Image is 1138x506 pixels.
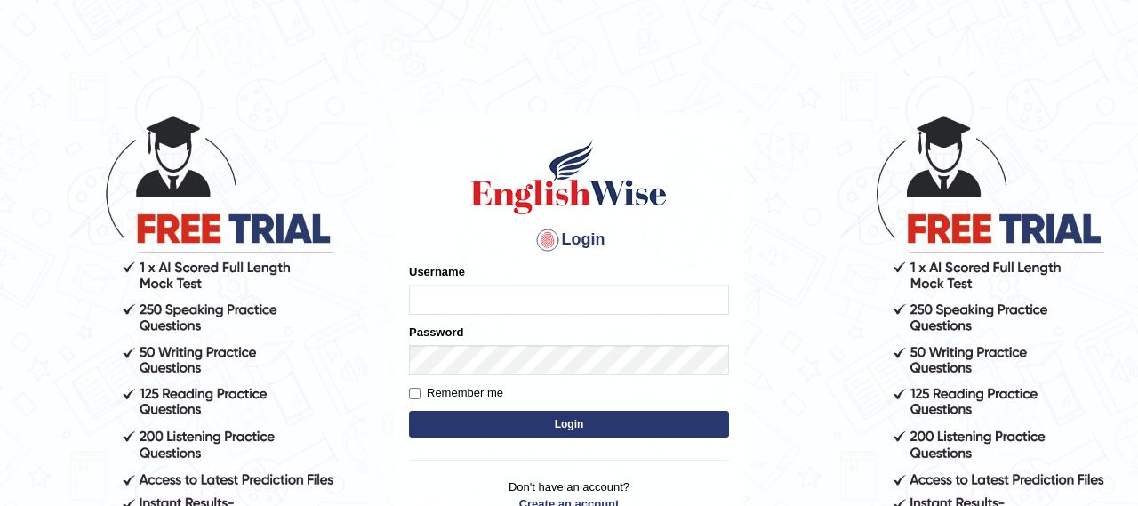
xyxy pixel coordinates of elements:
[468,137,670,217] img: Logo of English Wise sign in for intelligent practice with AI
[409,388,421,399] input: Remember me
[409,411,729,438] button: Login
[409,324,463,341] label: Password
[409,384,503,402] label: Remember me
[409,226,729,254] h4: Login
[409,263,465,280] label: Username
